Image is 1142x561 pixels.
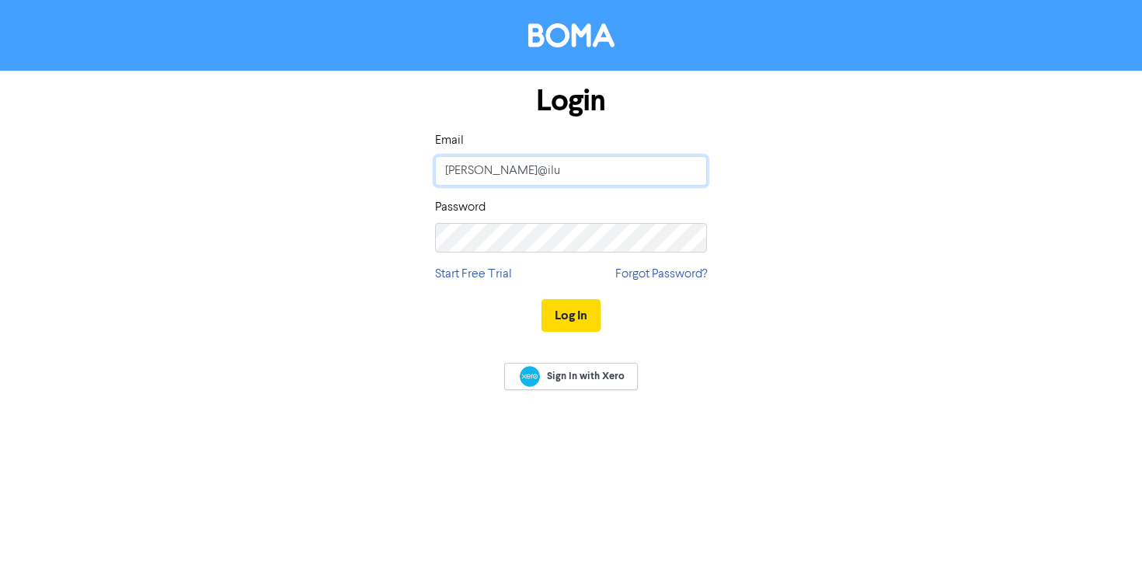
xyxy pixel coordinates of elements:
[504,363,638,390] a: Sign In with Xero
[547,369,625,383] span: Sign In with Xero
[528,23,615,47] img: BOMA Logo
[435,198,486,217] label: Password
[541,299,601,332] button: Log In
[1064,486,1142,561] iframe: Chat Widget
[435,265,512,284] a: Start Free Trial
[615,265,707,284] a: Forgot Password?
[435,131,464,150] label: Email
[435,83,707,119] h1: Login
[520,366,540,387] img: Xero logo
